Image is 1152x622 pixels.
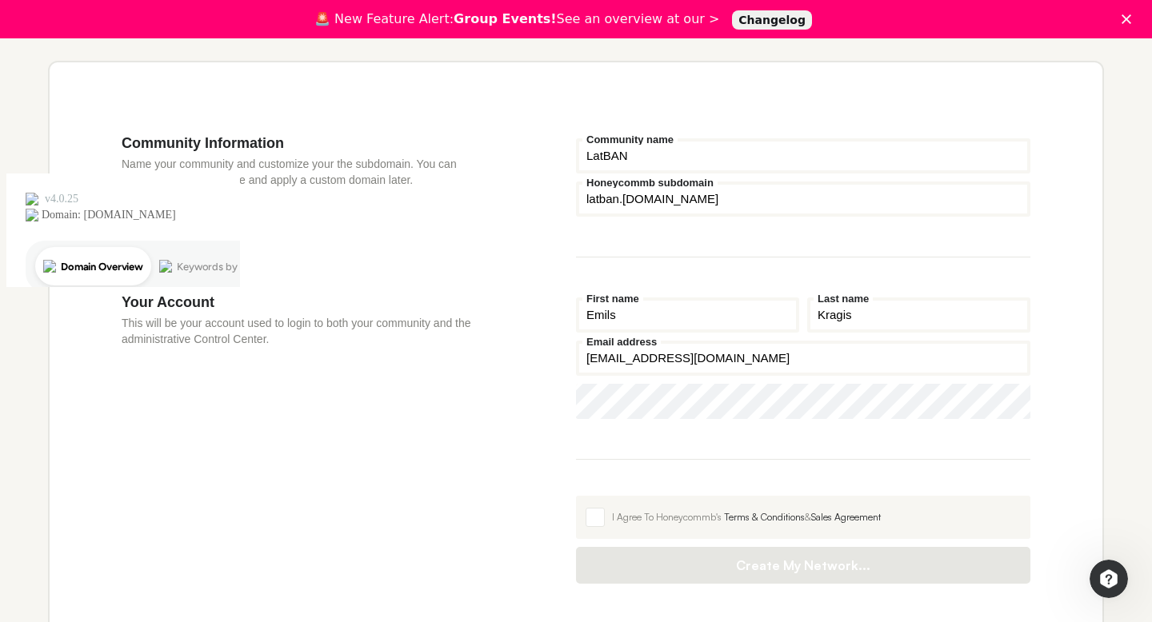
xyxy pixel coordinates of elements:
label: Community name [582,134,678,145]
b: Group Events! [454,11,557,26]
input: your-subdomain.honeycommb.com [576,181,1030,217]
label: First name [582,293,643,304]
label: Honeycommb subdomain [582,177,718,188]
img: logo_orange.svg [26,26,38,38]
label: Email address [582,337,661,347]
div: I Agree To Honeycommb's & [612,510,1021,524]
h3: Community Information [122,134,480,152]
div: Close [1122,14,1138,24]
button: Create My Network... [576,547,1030,584]
iframe: Intercom live chat [1090,560,1128,598]
span: Create My Network... [592,557,1014,573]
div: Domain: [DOMAIN_NAME] [42,42,176,54]
a: Sales Agreement [811,511,881,523]
label: Last name [814,293,873,304]
div: 🚨 New Feature Alert: See an overview at our > [314,11,719,27]
img: website_grey.svg [26,42,38,54]
input: First name [576,297,799,333]
a: Changelog [732,10,812,30]
input: Last name [807,297,1030,333]
img: tab_keywords_by_traffic_grey.svg [159,93,172,106]
div: Keywords by Traffic [177,94,270,105]
div: v 4.0.25 [45,26,78,38]
input: Email address [576,341,1030,376]
input: Community name [576,138,1030,173]
div: Domain Overview [61,94,143,105]
h3: Your Account [122,293,480,311]
a: Terms & Conditions [724,511,805,523]
img: tab_domain_overview_orange.svg [43,93,56,106]
p: Name your community and customize your the subdomain. You can always change the name and apply a ... [122,156,480,188]
p: This will be your account used to login to both your community and the administrative Control Cen... [122,315,480,347]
